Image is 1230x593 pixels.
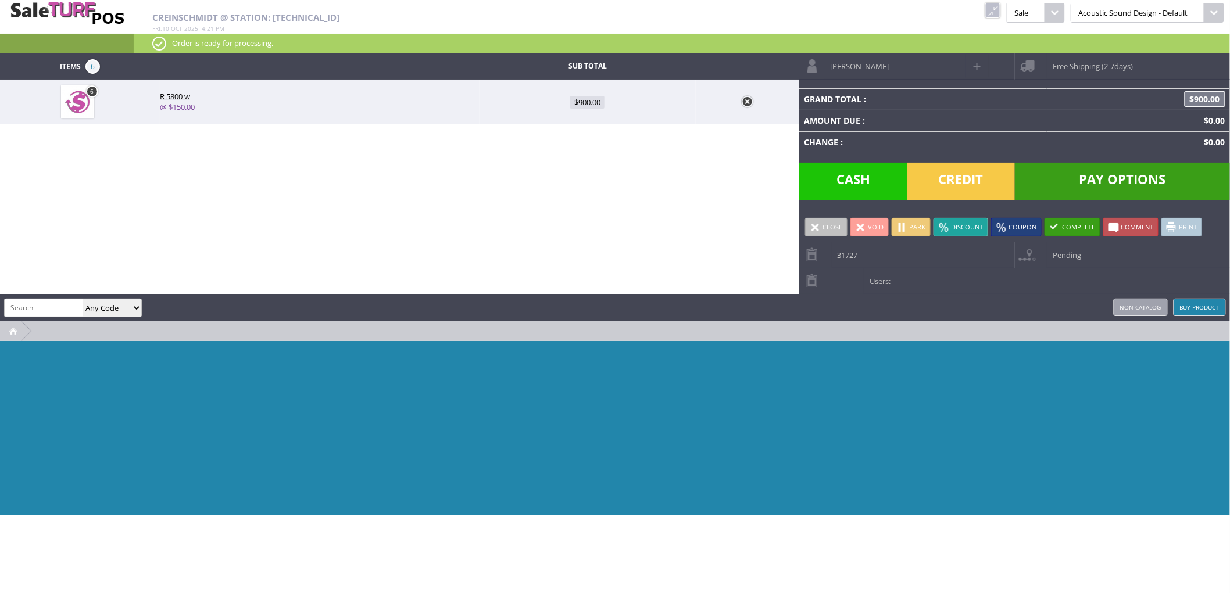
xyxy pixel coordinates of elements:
[1200,136,1225,148] span: $0.00
[1121,222,1153,231] span: Comment
[1015,163,1230,200] span: Pay Options
[60,59,81,72] span: Items
[152,37,1212,49] p: Order is ready for processing.
[832,242,858,260] span: 31727
[171,24,183,33] span: Oct
[907,163,1015,200] span: Credit
[160,102,195,112] a: @ $150.00
[934,218,988,236] a: Discount
[1114,299,1168,316] a: Non-catalog
[86,85,98,98] a: 6
[160,91,190,102] span: R 5800 w
[991,218,1042,236] a: Coupon
[1006,3,1045,23] span: Sale
[5,299,83,316] input: Search
[1045,218,1100,236] a: Complete
[570,96,605,109] span: $900.00
[207,24,214,33] span: 21
[1185,91,1225,107] span: $900.00
[216,24,224,33] span: pm
[805,218,848,236] a: Close
[152,24,224,33] span: , :
[864,268,893,286] span: Users:
[152,13,767,23] h2: creinschmidt @ Station: [TECHNICAL_ID]
[850,218,889,236] a: Void
[799,88,1047,110] td: Grand Total :
[184,24,198,33] span: 2025
[85,59,100,74] span: 6
[799,131,1047,153] td: Change :
[480,59,695,74] td: Sub Total
[1047,242,1081,260] span: Pending
[799,163,907,200] span: Cash
[1047,53,1133,71] span: Free Shipping (2-7days)
[202,24,205,33] span: 4
[824,53,889,71] span: [PERSON_NAME]
[162,24,169,33] span: 10
[799,110,1047,131] td: Amount Due :
[1161,218,1202,236] a: Print
[892,218,931,236] a: Park
[1071,3,1204,23] span: Acoustic Sound Design - Default
[891,276,893,286] span: -
[1174,299,1226,316] a: Buy Product
[1200,115,1225,126] span: $0.00
[152,24,160,33] span: Fri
